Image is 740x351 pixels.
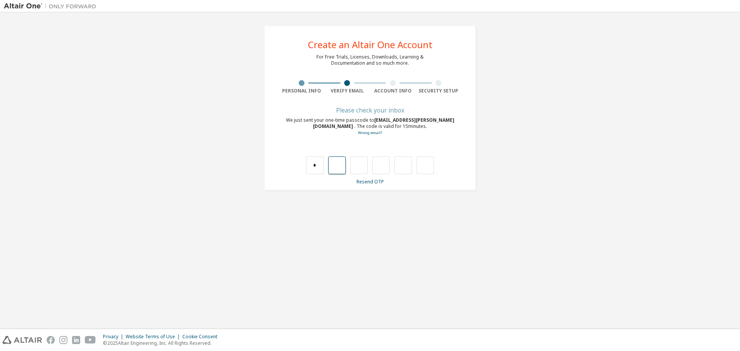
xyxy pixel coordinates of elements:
[370,88,416,94] div: Account Info
[182,334,222,340] div: Cookie Consent
[308,40,432,49] div: Create an Altair One Account
[59,336,67,344] img: instagram.svg
[357,178,384,185] a: Resend OTP
[4,2,100,10] img: Altair One
[47,336,55,344] img: facebook.svg
[325,88,370,94] div: Verify Email
[313,117,454,129] span: [EMAIL_ADDRESS][PERSON_NAME][DOMAIN_NAME]
[126,334,182,340] div: Website Terms of Use
[103,340,222,346] p: © 2025 Altair Engineering, Inc. All Rights Reserved.
[85,336,96,344] img: youtube.svg
[279,88,325,94] div: Personal Info
[316,54,424,66] div: For Free Trials, Licenses, Downloads, Learning & Documentation and so much more.
[279,108,461,113] div: Please check your inbox
[279,117,461,136] div: We just sent your one-time passcode to . The code is valid for 15 minutes.
[2,336,42,344] img: altair_logo.svg
[416,88,462,94] div: Security Setup
[103,334,126,340] div: Privacy
[358,130,382,135] a: Go back to the registration form
[72,336,80,344] img: linkedin.svg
